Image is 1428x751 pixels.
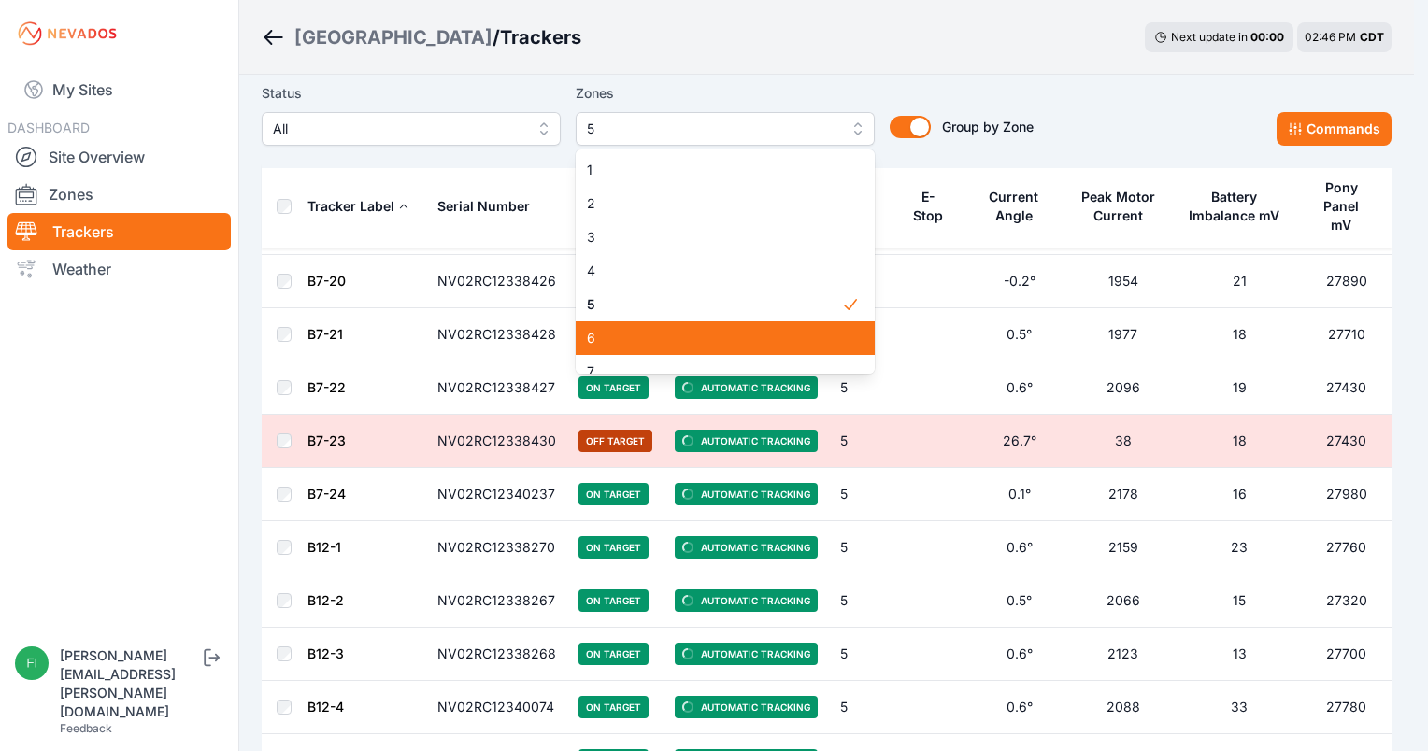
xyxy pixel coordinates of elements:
[587,194,841,213] span: 2
[576,112,875,146] button: 5
[587,161,841,179] span: 1
[576,149,875,374] div: 5
[587,295,841,314] span: 5
[587,228,841,247] span: 3
[587,362,841,381] span: 7
[587,329,841,347] span: 6
[587,262,841,280] span: 4
[587,118,837,140] span: 5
